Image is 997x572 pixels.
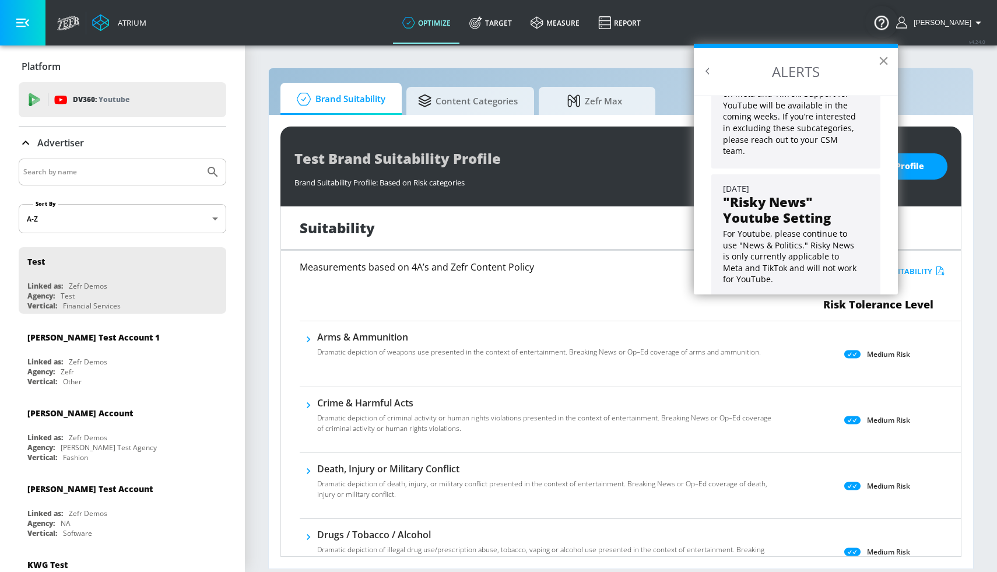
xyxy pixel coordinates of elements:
[23,164,200,180] input: Search by name
[63,301,121,311] div: Financial Services
[37,136,84,149] p: Advertiser
[292,85,385,113] span: Brand Suitability
[723,65,860,157] p: You can now adjust your suitability settings for select Risk Categories on Meta and TikTok. Suppo...
[317,528,778,541] h6: Drugs / Tobacco / Alcohol
[896,16,985,30] button: [PERSON_NAME]
[27,518,55,528] div: Agency:
[300,262,740,272] h6: Measurements based on 4A’s and Zefr Content Policy
[73,93,129,106] p: DV360:
[27,528,57,538] div: Vertical:
[19,50,226,83] div: Platform
[19,323,226,389] div: [PERSON_NAME] Test Account 1Linked as:Zefr DemosAgency:ZefrVertical:Other
[694,44,898,294] div: Resource Center
[27,452,57,462] div: Vertical:
[27,332,160,343] div: [PERSON_NAME] Test Account 1
[867,480,910,492] p: Medium Risk
[694,48,898,96] h2: ALERTS
[27,483,153,494] div: [PERSON_NAME] Test Account
[317,462,778,507] div: Death, Injury or Military ConflictDramatic depiction of death, injury, or military conflict prese...
[418,87,518,115] span: Content Categories
[27,281,63,291] div: Linked as:
[317,347,761,357] p: Dramatic depiction of weapons use presented in the context of entertainment. Breaking News or Op–...
[723,193,831,226] strong: "Risky News" Youtube Setting
[27,559,68,570] div: KWG Test
[63,452,88,462] div: Fashion
[867,348,910,360] p: Medium Risk
[69,433,107,443] div: Zefr Demos
[393,2,460,44] a: optimize
[22,60,61,73] p: Platform
[589,2,650,44] a: Report
[27,508,63,518] div: Linked as:
[702,65,714,77] button: Back to Resource Center Home
[69,357,107,367] div: Zefr Demos
[69,508,107,518] div: Zefr Demos
[92,14,146,31] a: Atrium
[19,247,226,314] div: TestLinked as:Zefr DemosAgency:TestVertical:Financial Services
[19,127,226,159] div: Advertiser
[317,462,778,475] h6: Death, Injury or Military Conflict
[317,545,778,566] p: Dramatic depiction of illegal drug use/prescription abuse, tobacco, vaping or alcohol use present...
[27,256,45,267] div: Test
[27,357,63,367] div: Linked as:
[317,396,778,409] h6: Crime & Harmful Acts
[317,413,778,434] p: Dramatic depiction of criminal activity or human rights violations presented in the context of en...
[27,301,57,311] div: Vertical:
[317,396,778,441] div: Crime & Harmful ActsDramatic depiction of criminal activity or human rights violations presented ...
[909,19,971,27] span: login as: bob.dooling@zefr.com
[27,291,55,301] div: Agency:
[823,297,933,311] span: Risk Tolerance Level
[460,2,521,44] a: Target
[27,377,57,387] div: Vertical:
[550,87,639,115] span: Zefr Max
[878,51,889,70] button: Close
[300,218,375,237] h1: Suitability
[27,443,55,452] div: Agency:
[867,414,910,426] p: Medium Risk
[867,546,910,558] p: Medium Risk
[61,291,75,301] div: Test
[63,377,82,387] div: Other
[294,171,828,188] div: Brand Suitability Profile: Based on Risk categories
[61,518,71,528] div: NA
[19,399,226,465] div: [PERSON_NAME] AccountLinked as:Zefr DemosAgency:[PERSON_NAME] Test AgencyVertical:Fashion
[865,6,898,38] button: Open Resource Center
[113,17,146,28] div: Atrium
[27,408,133,419] div: [PERSON_NAME] Account
[19,82,226,117] div: DV360: Youtube
[723,183,869,195] div: [DATE]
[99,93,129,106] p: Youtube
[969,38,985,45] span: v 4.24.0
[63,528,92,538] div: Software
[61,367,74,377] div: Zefr
[317,331,761,364] div: Arms & AmmunitionDramatic depiction of weapons use presented in the context of entertainment. Bre...
[33,200,58,208] label: Sort By
[19,475,226,541] div: [PERSON_NAME] Test AccountLinked as:Zefr DemosAgency:NAVertical:Software
[61,443,157,452] div: [PERSON_NAME] Test Agency
[27,367,55,377] div: Agency:
[317,479,778,500] p: Dramatic depiction of death, injury, or military conflict presented in the context of entertainme...
[27,433,63,443] div: Linked as:
[19,204,226,233] div: A-Z
[317,331,761,343] h6: Arms & Ammunition
[521,2,589,44] a: measure
[69,281,107,291] div: Zefr Demos
[723,228,860,285] p: For Youtube, please continue to use "News & Politics." Risky News is only currently applicable to...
